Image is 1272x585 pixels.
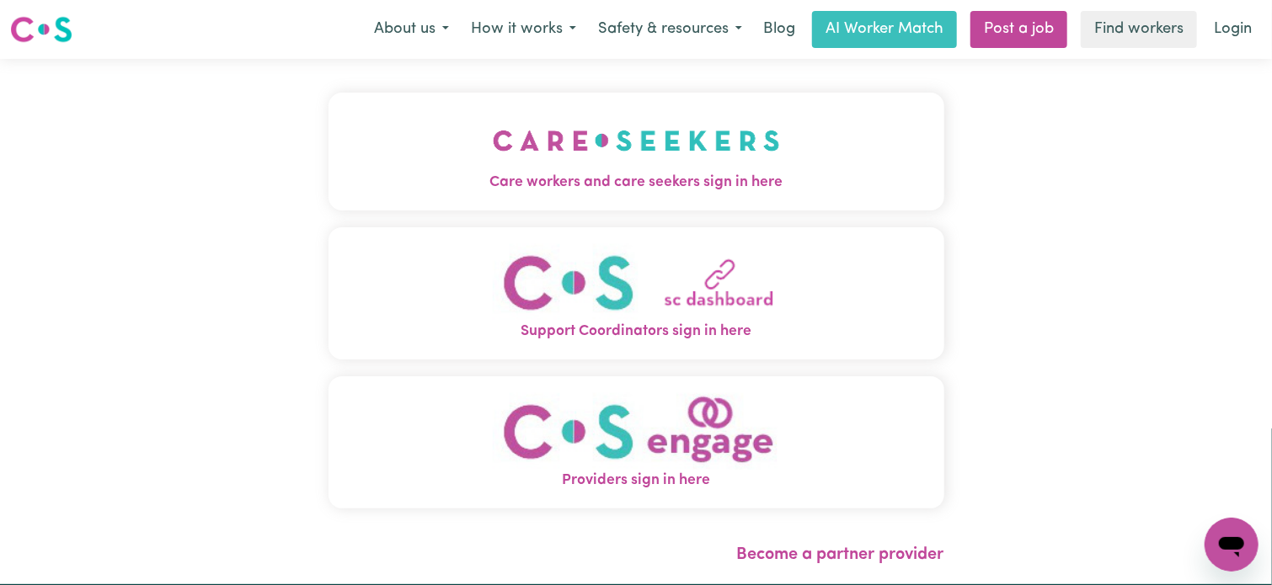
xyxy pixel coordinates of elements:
[363,12,460,47] button: About us
[329,93,944,210] button: Care workers and care seekers sign in here
[970,11,1067,48] a: Post a job
[460,12,587,47] button: How it works
[329,376,944,508] button: Providers sign in here
[812,11,957,48] a: AI Worker Match
[753,11,805,48] a: Blog
[329,470,944,492] span: Providers sign in here
[1204,11,1262,48] a: Login
[587,12,753,47] button: Safety & resources
[1081,11,1197,48] a: Find workers
[329,321,944,343] span: Support Coordinators sign in here
[10,14,72,45] img: Careseekers logo
[737,546,944,563] a: Become a partner provider
[10,10,72,49] a: Careseekers logo
[329,227,944,359] button: Support Coordinators sign in here
[329,172,944,194] span: Care workers and care seekers sign in here
[1205,518,1259,572] iframe: Button to launch messaging window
